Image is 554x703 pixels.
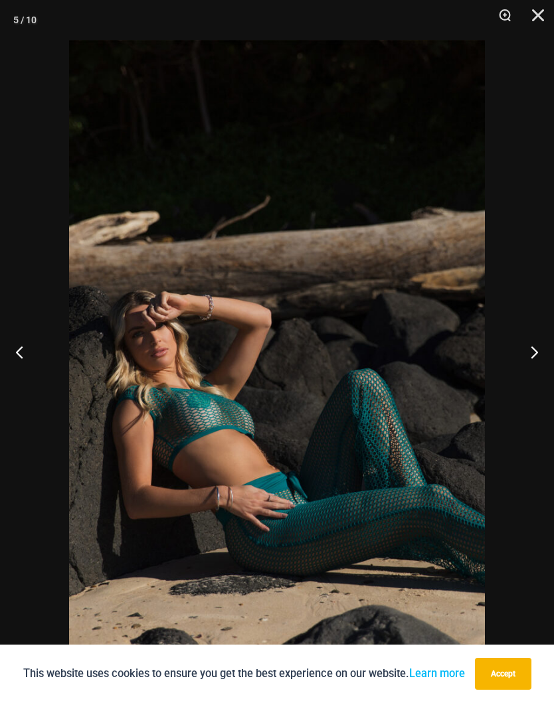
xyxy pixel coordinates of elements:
div: 5 / 10 [13,10,37,30]
p: This website uses cookies to ensure you get the best experience on our website. [23,664,465,682]
button: Next [504,319,554,385]
button: Accept [475,658,531,690]
img: Show Stopper Jade 366 Top 5007 pants 017 [69,40,485,663]
a: Learn more [409,667,465,680]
